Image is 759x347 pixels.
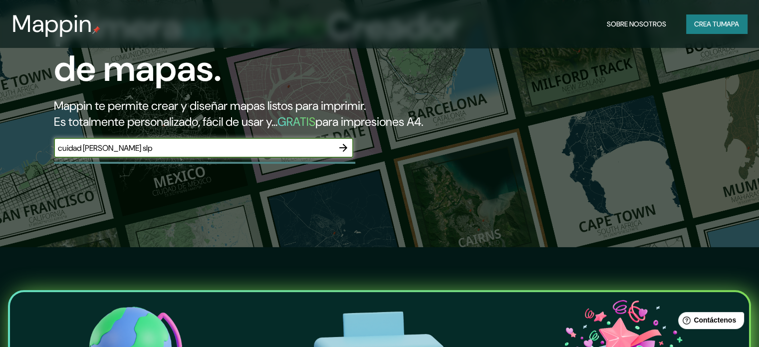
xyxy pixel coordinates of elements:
[12,8,92,39] font: Mappin
[694,19,721,28] font: Crea tu
[54,142,333,154] input: Elige tu lugar favorito
[721,19,739,28] font: mapa
[686,14,747,33] button: Crea tumapa
[277,114,315,129] font: GRATIS
[607,19,666,28] font: Sobre nosotros
[92,26,100,34] img: pin de mapeo
[54,114,277,129] font: Es totalmente personalizado, fácil de usar y...
[670,308,748,336] iframe: Lanzador de widgets de ayuda
[603,14,670,33] button: Sobre nosotros
[315,114,423,129] font: para impresiones A4.
[54,98,366,113] font: Mappin te permite crear y diseñar mapas listos para imprimir.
